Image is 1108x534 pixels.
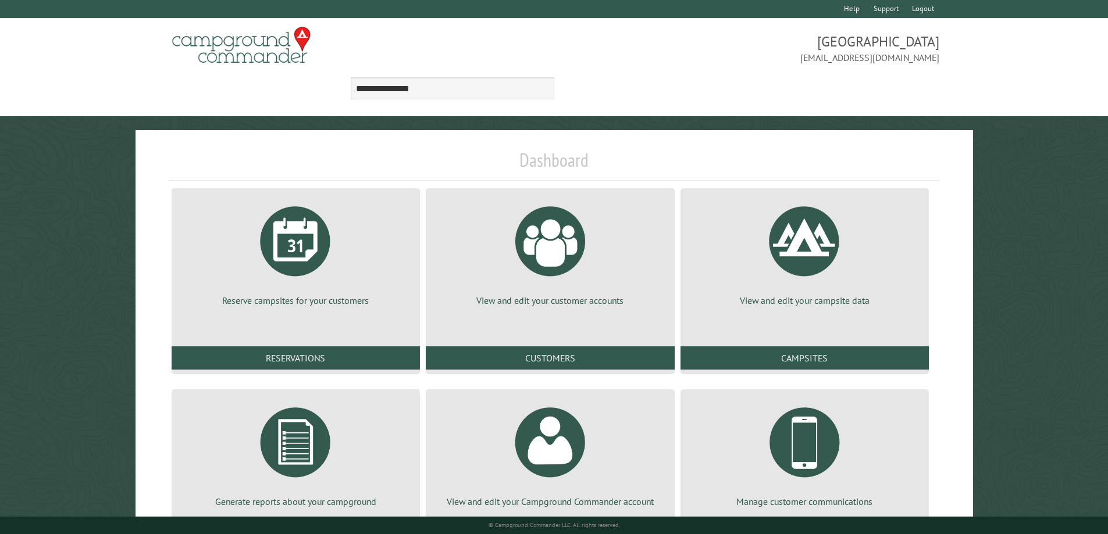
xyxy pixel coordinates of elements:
[694,198,915,307] a: View and edit your campsite data
[169,149,940,181] h1: Dashboard
[440,294,660,307] p: View and edit your customer accounts
[440,495,660,508] p: View and edit your Campground Commander account
[694,495,915,508] p: Manage customer communications
[186,495,406,508] p: Generate reports about your campground
[694,399,915,508] a: Manage customer communications
[440,399,660,508] a: View and edit your Campground Commander account
[172,346,420,370] a: Reservations
[681,346,929,370] a: Campsites
[489,521,620,529] small: © Campground Commander LLC. All rights reserved.
[554,32,940,64] span: [GEOGRAPHIC_DATA] [EMAIL_ADDRESS][DOMAIN_NAME]
[694,294,915,307] p: View and edit your campsite data
[169,23,314,68] img: Campground Commander
[426,346,674,370] a: Customers
[186,198,406,307] a: Reserve campsites for your customers
[186,294,406,307] p: Reserve campsites for your customers
[186,399,406,508] a: Generate reports about your campground
[440,198,660,307] a: View and edit your customer accounts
